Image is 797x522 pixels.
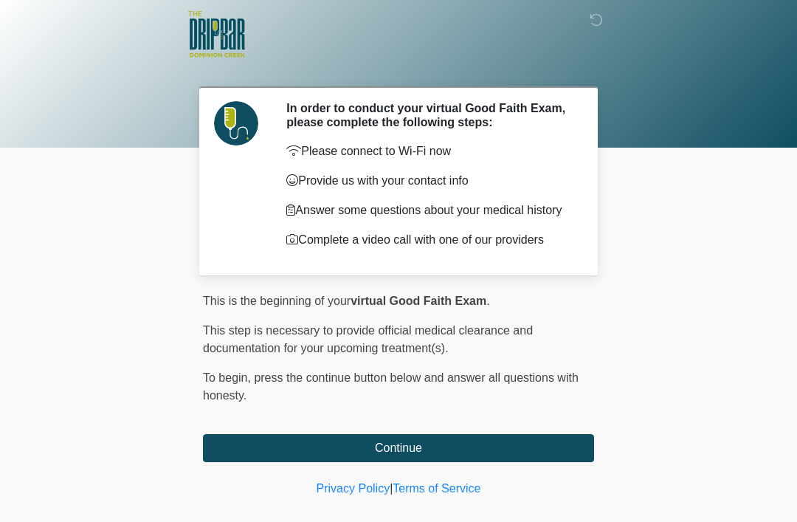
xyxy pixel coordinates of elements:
p: Please connect to Wi-Fi now [286,142,572,160]
span: This is the beginning of your [203,295,351,307]
h2: In order to conduct your virtual Good Faith Exam, please complete the following steps: [286,101,572,129]
img: Agent Avatar [214,101,258,145]
img: The DRIPBaR - San Antonio Dominion Creek Logo [188,11,245,60]
p: Provide us with your contact info [286,172,572,190]
span: . [486,295,489,307]
span: press the continue button below and answer all questions with honesty. [203,371,579,402]
span: This step is necessary to provide official medical clearance and documentation for your upcoming ... [203,324,533,354]
a: Privacy Policy [317,482,390,495]
p: Answer some questions about your medical history [286,202,572,219]
button: Continue [203,434,594,462]
strong: virtual Good Faith Exam [351,295,486,307]
p: Complete a video call with one of our providers [286,231,572,249]
span: To begin, [203,371,254,384]
a: Terms of Service [393,482,480,495]
a: | [390,482,393,495]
